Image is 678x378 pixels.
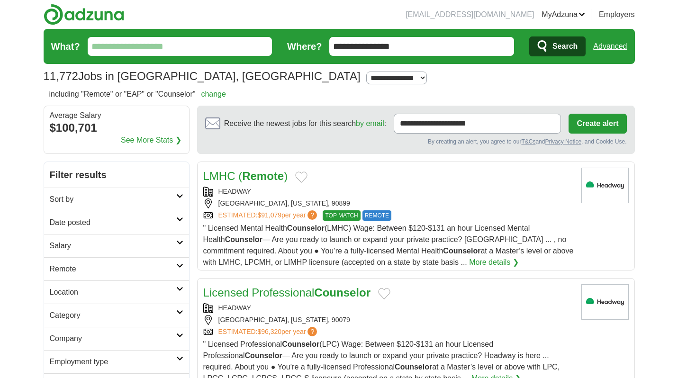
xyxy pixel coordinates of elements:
[218,304,251,312] a: HEADWAY
[44,350,189,373] a: Employment type
[50,217,176,228] h2: Date posted
[443,247,480,255] strong: Counselor
[50,119,183,136] div: $100,701
[521,138,535,145] a: T&Cs
[356,119,384,127] a: by email
[50,240,176,252] h2: Salary
[529,36,586,56] button: Search
[218,210,319,221] a: ESTIMATED:$91,079per year?
[44,327,189,350] a: Company
[201,90,226,98] a: change
[323,210,360,221] span: TOP MATCH
[581,168,629,203] img: Headway logo
[50,263,176,275] h2: Remote
[395,363,432,371] strong: Counselor
[51,39,80,54] label: What?
[121,135,181,146] a: See More Stats ❯
[224,118,386,129] span: Receive the newest jobs for this search :
[307,210,317,220] span: ?
[50,356,176,368] h2: Employment type
[552,37,578,56] span: Search
[44,70,361,82] h1: Jobs in [GEOGRAPHIC_DATA], [GEOGRAPHIC_DATA]
[203,286,371,299] a: Licensed ProfessionalCounselor
[362,210,391,221] span: REMOTE
[203,224,574,266] span: " Licensed Mental Health (LMHC) Wage: Between $120-$131 an hour Licensed Mental Health — Are you ...
[44,68,78,85] span: 11,772
[50,112,183,119] div: Average Salary
[44,211,189,234] a: Date posted
[218,327,319,337] a: ESTIMATED:$96,320per year?
[44,234,189,257] a: Salary
[581,284,629,320] img: Headway logo
[287,224,325,232] strong: Counselor
[218,188,251,195] a: HEADWAY
[469,257,519,268] a: More details ❯
[205,137,627,146] div: By creating an alert, you agree to our and , and Cookie Use.
[314,286,371,299] strong: Counselor
[257,211,281,219] span: $91,079
[599,9,635,20] a: Employers
[50,310,176,321] h2: Category
[307,327,317,336] span: ?
[44,162,189,188] h2: Filter results
[44,280,189,304] a: Location
[44,304,189,327] a: Category
[44,188,189,211] a: Sort by
[44,257,189,280] a: Remote
[203,315,574,325] div: [GEOGRAPHIC_DATA], [US_STATE], 90079
[287,39,322,54] label: Where?
[203,198,574,208] div: [GEOGRAPHIC_DATA], [US_STATE], 90899
[406,9,534,20] li: [EMAIL_ADDRESS][DOMAIN_NAME]
[257,328,281,335] span: $96,320
[242,170,284,182] strong: Remote
[378,288,390,299] button: Add to favorite jobs
[542,9,585,20] a: MyAdzuna
[50,194,176,205] h2: Sort by
[245,351,282,360] strong: Counselor
[49,89,226,100] h2: including "Remote" or "EAP" or "Counselor"
[50,333,176,344] h2: Company
[282,340,319,348] strong: Counselor
[44,4,124,25] img: Adzuna logo
[593,37,627,56] a: Advanced
[295,171,307,183] button: Add to favorite jobs
[569,114,626,134] button: Create alert
[50,287,176,298] h2: Location
[545,138,581,145] a: Privacy Notice
[203,170,288,182] a: LMHC (Remote)
[225,235,262,243] strong: Counselor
